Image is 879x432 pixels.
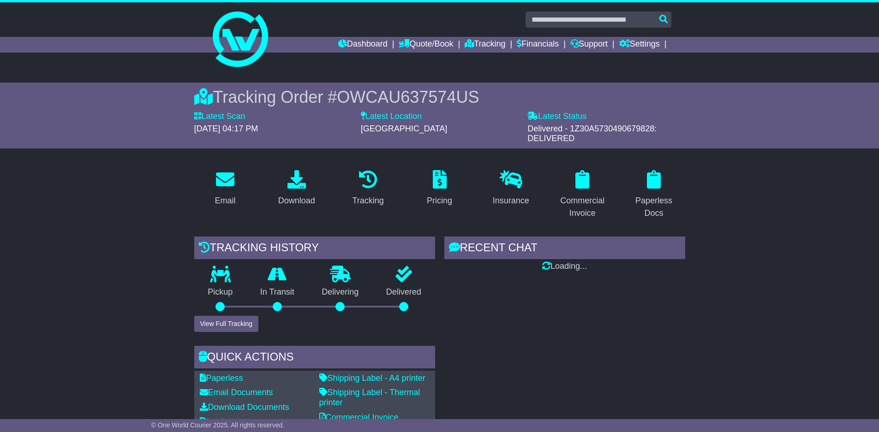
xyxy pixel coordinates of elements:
[200,402,289,412] a: Download Documents
[629,195,679,219] div: Paperless Docs
[421,167,458,210] a: Pricing
[194,287,247,297] p: Pickup
[194,346,435,371] div: Quick Actions
[194,237,435,261] div: Tracking history
[570,37,608,53] a: Support
[527,124,657,143] span: Delivered - 1Z30A5730490679828: DELIVERED
[623,167,685,223] a: Paperless Docs
[527,112,586,122] label: Latest Status
[308,287,373,297] p: Delivering
[194,112,245,122] label: Latest Scan
[361,124,447,133] span: [GEOGRAPHIC_DATA]
[194,124,258,133] span: [DATE] 04:17 PM
[200,373,243,383] a: Paperless
[194,316,258,332] button: View Full Tracking
[352,195,383,207] div: Tracking
[399,37,453,53] a: Quote/Book
[517,37,559,53] a: Financials
[465,37,505,53] a: Tracking
[200,417,233,426] a: Invoice
[209,167,241,210] a: Email
[427,195,452,207] div: Pricing
[493,195,529,207] div: Insurance
[278,195,315,207] div: Download
[444,261,685,272] div: Loading...
[151,421,285,429] span: © One World Courier 2025. All rights reserved.
[487,167,535,210] a: Insurance
[346,167,389,210] a: Tracking
[361,112,422,122] label: Latest Location
[194,87,685,107] div: Tracking Order #
[215,195,235,207] div: Email
[372,287,435,297] p: Delivered
[338,37,388,53] a: Dashboard
[319,388,420,407] a: Shipping Label - Thermal printer
[551,167,614,223] a: Commercial Invoice
[337,88,479,107] span: OWCAU637574US
[319,413,399,422] a: Commercial Invoice
[557,195,608,219] div: Commercial Invoice
[444,237,685,261] div: RECENT CHAT
[272,167,321,210] a: Download
[246,287,308,297] p: In Transit
[200,388,273,397] a: Email Documents
[619,37,660,53] a: Settings
[319,373,425,383] a: Shipping Label - A4 printer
